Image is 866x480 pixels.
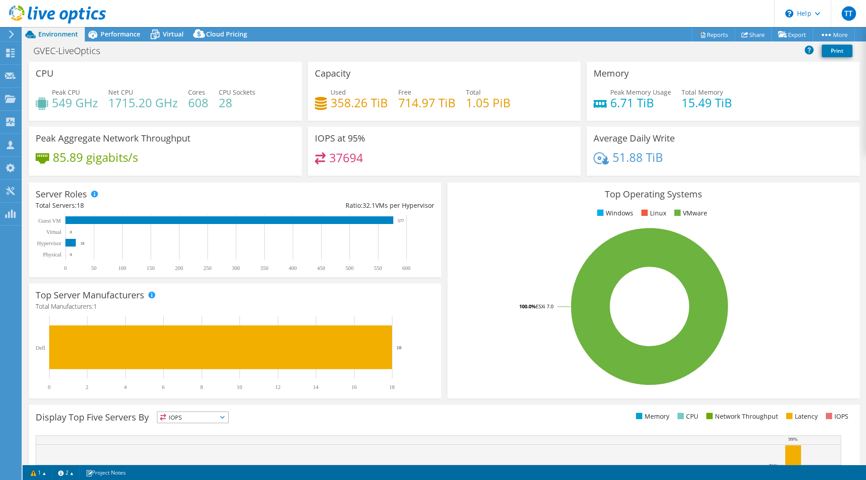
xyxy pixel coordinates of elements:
span: Performance [101,30,140,38]
li: Latency [784,411,818,421]
span: Used [331,88,346,96]
span: Peak CPU [52,88,80,96]
h3: Top Operating Systems [454,189,853,199]
text: 400 [289,265,297,271]
li: CPU [675,411,698,421]
text: 14 [313,384,318,390]
text: 2 [86,384,88,390]
span: TT [842,6,856,21]
text: 100 [118,265,126,271]
h4: 28 [219,98,255,108]
text: 200 [175,265,183,271]
li: Linux [639,208,666,218]
text: Virtual [46,229,62,235]
div: Total Servers: [36,201,235,210]
span: CPU Sockets [219,88,255,96]
text: 12 [275,384,281,390]
span: Free [398,88,411,96]
span: Cloud Pricing [206,30,247,38]
text: 18 [396,345,402,350]
text: 10 [237,384,242,390]
tspan: 100.0% [519,303,536,310]
span: Total [466,88,481,96]
h3: Top Server Manufacturers [36,290,144,300]
span: 18 [77,201,84,210]
text: 71% [769,463,778,468]
li: Memory [634,411,669,421]
h1: GVEC-LiveOptics [29,46,114,56]
a: Share [735,27,772,41]
li: VMware [672,208,707,218]
h4: 358.26 TiB [331,98,388,108]
span: IOPS [157,412,228,423]
h3: Server Roles [36,189,87,199]
svg: \n [785,9,793,18]
a: Print [822,45,852,57]
h4: 85.89 gigabits/s [53,152,138,162]
h4: 37694 [329,153,363,163]
span: Total Memory [682,88,723,96]
text: 0 [48,384,51,390]
text: 250 [203,265,212,271]
li: Network Throughput [704,411,778,421]
h4: 1.05 PiB [466,98,511,108]
text: 8 [200,384,203,390]
text: Physical [43,251,61,258]
text: 18 [389,384,395,390]
h4: 51.88 TiB [613,152,663,162]
a: 2 [52,467,80,478]
h3: CPU [36,69,54,78]
a: More [813,27,855,41]
text: Guest VM [38,218,61,224]
text: 0 [70,230,72,234]
a: Reports [692,27,735,41]
text: 0 [64,265,67,271]
span: 1 [93,302,97,311]
text: 350 [260,265,268,271]
h4: 549 GHz [52,98,98,108]
text: 150 [147,265,155,271]
span: 32.1 [363,201,375,210]
text: 99% [788,436,797,442]
text: 450 [317,265,325,271]
div: Ratio: VMs per Hypervisor [235,201,434,210]
text: 6 [162,384,165,390]
text: Hypervisor [37,240,61,247]
h3: Memory [594,69,629,78]
text: 16 [351,384,357,390]
span: Net CPU [108,88,133,96]
span: Cores [188,88,205,96]
h4: 15.49 TiB [682,98,732,108]
text: 300 [232,265,240,271]
li: Windows [595,208,633,218]
h3: Average Daily Write [594,133,675,143]
a: Project Notes [79,467,132,478]
text: 577 [398,219,404,223]
h4: 6.71 TiB [610,98,671,108]
h3: IOPS at 95% [315,133,365,143]
h4: 1715.20 GHz [108,98,178,108]
text: 0 [70,252,72,257]
tspan: ESXi 7.0 [536,303,553,310]
a: 1 [24,467,52,478]
text: Dell [36,345,45,351]
text: 50 [91,265,97,271]
h3: Peak Aggregate Network Throughput [36,133,190,143]
text: 550 [374,265,382,271]
text: 18 [80,241,85,246]
h4: 714.97 TiB [398,98,456,108]
h4: Total Manufacturers: [36,302,434,311]
text: 500 [345,265,354,271]
h3: Capacity [315,69,350,78]
text: 600 [402,265,410,271]
a: Export [771,27,813,41]
span: Peak Memory Usage [610,88,671,96]
h4: 608 [188,98,208,108]
span: Virtual [163,30,184,38]
text: 4 [124,384,127,390]
li: IOPS [824,411,848,421]
span: Environment [38,30,78,38]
